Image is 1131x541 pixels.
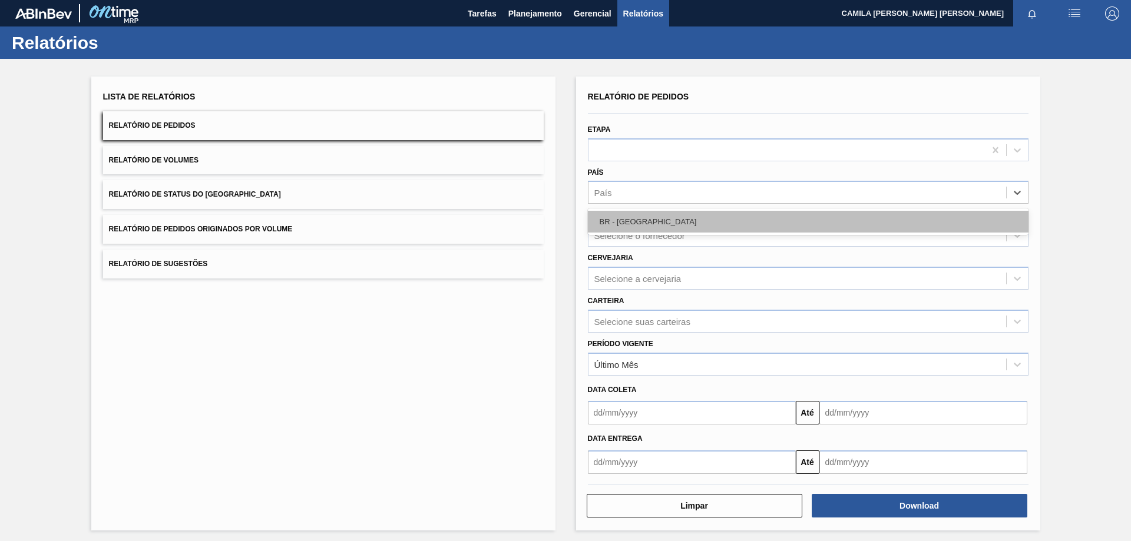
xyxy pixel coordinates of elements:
button: Relatório de Pedidos [103,111,544,140]
button: Limpar [587,494,802,517]
input: dd/mm/yyyy [819,401,1027,424]
input: dd/mm/yyyy [819,450,1027,474]
button: Relatório de Status do [GEOGRAPHIC_DATA] [103,180,544,209]
button: Download [812,494,1027,517]
span: Lista de Relatórios [103,92,196,101]
label: Carteira [588,297,624,305]
span: Relatório de Status do [GEOGRAPHIC_DATA] [109,190,281,198]
span: Relatório de Pedidos [109,121,196,130]
label: Etapa [588,125,611,134]
img: TNhmsLtSVTkK8tSr43FrP2fwEKptu5GPRR3wAAAABJRU5ErkJggg== [15,8,72,19]
span: Relatório de Sugestões [109,260,208,268]
button: Até [796,401,819,424]
button: Relatório de Pedidos Originados por Volume [103,215,544,244]
label: Período Vigente [588,340,653,348]
button: Relatório de Volumes [103,146,544,175]
input: dd/mm/yyyy [588,401,796,424]
span: Planejamento [508,6,562,21]
div: Selecione a cervejaria [594,273,682,283]
img: userActions [1067,6,1082,21]
span: Relatório de Pedidos [588,92,689,101]
h1: Relatórios [12,36,221,49]
div: Selecione suas carteiras [594,316,690,326]
button: Notificações [1013,5,1051,22]
img: Logout [1105,6,1119,21]
span: Relatórios [623,6,663,21]
span: Data coleta [588,386,637,394]
span: Data entrega [588,434,643,443]
button: Até [796,450,819,474]
span: Relatório de Pedidos Originados por Volume [109,225,293,233]
div: BR - [GEOGRAPHIC_DATA] [588,211,1029,233]
div: País [594,188,612,198]
div: Selecione o fornecedor [594,231,685,241]
span: Tarefas [468,6,497,21]
span: Gerencial [574,6,611,21]
div: Último Mês [594,359,639,369]
span: Relatório de Volumes [109,156,199,164]
input: dd/mm/yyyy [588,450,796,474]
button: Relatório de Sugestões [103,250,544,278]
label: Cervejaria [588,254,633,262]
label: País [588,168,604,177]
